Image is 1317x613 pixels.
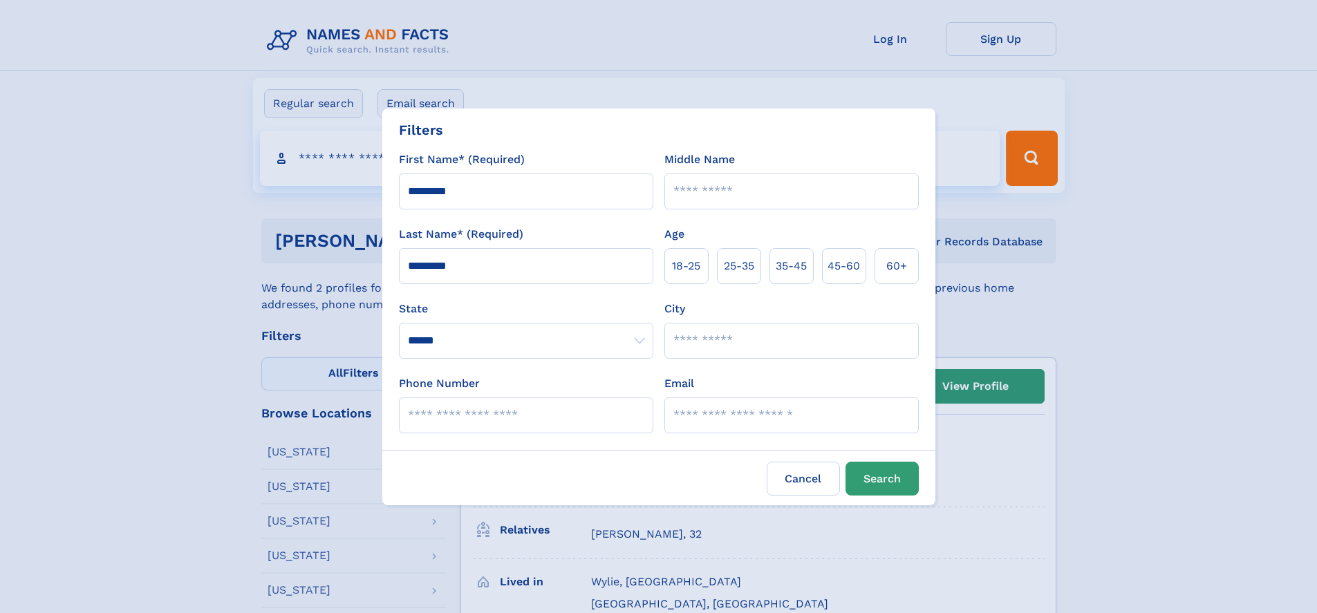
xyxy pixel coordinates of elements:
[399,120,443,140] div: Filters
[399,301,653,317] label: State
[664,151,735,168] label: Middle Name
[724,258,754,274] span: 25‑35
[399,375,480,392] label: Phone Number
[399,226,523,243] label: Last Name* (Required)
[767,462,840,496] label: Cancel
[672,258,700,274] span: 18‑25
[828,258,860,274] span: 45‑60
[664,301,685,317] label: City
[776,258,807,274] span: 35‑45
[846,462,919,496] button: Search
[664,226,684,243] label: Age
[886,258,907,274] span: 60+
[399,151,525,168] label: First Name* (Required)
[664,375,694,392] label: Email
